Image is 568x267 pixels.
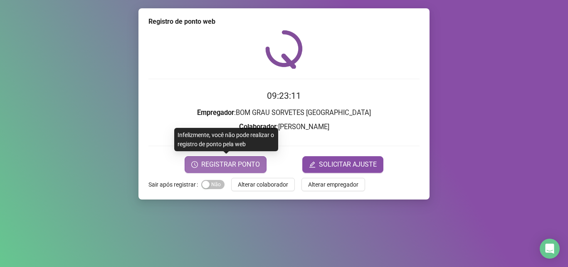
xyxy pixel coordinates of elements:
[319,160,377,170] span: SOLICITAR AJUSTE
[308,180,358,189] span: Alterar empregador
[309,161,316,168] span: edit
[148,107,420,118] h3: : BOM GRAU SORVETES [GEOGRAPHIC_DATA]
[185,156,267,173] button: REGISTRAR PONTO
[148,122,420,132] h3: : [PERSON_NAME]
[540,239,560,259] div: Open Intercom Messenger
[148,178,201,191] label: Sair após registrar
[174,128,278,151] div: Infelizmente, você não pode realizar o registro de ponto pela web
[267,91,301,101] time: 09:23:11
[191,161,198,168] span: clock-circle
[201,160,260,170] span: REGISTRAR PONTO
[239,123,277,131] strong: Colaborador
[265,30,303,69] img: QRPoint
[302,156,383,173] button: editSOLICITAR AJUSTE
[148,17,420,27] div: Registro de ponto web
[301,178,365,191] button: Alterar empregador
[197,109,234,117] strong: Empregador
[238,180,288,189] span: Alterar colaborador
[231,178,295,191] button: Alterar colaborador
